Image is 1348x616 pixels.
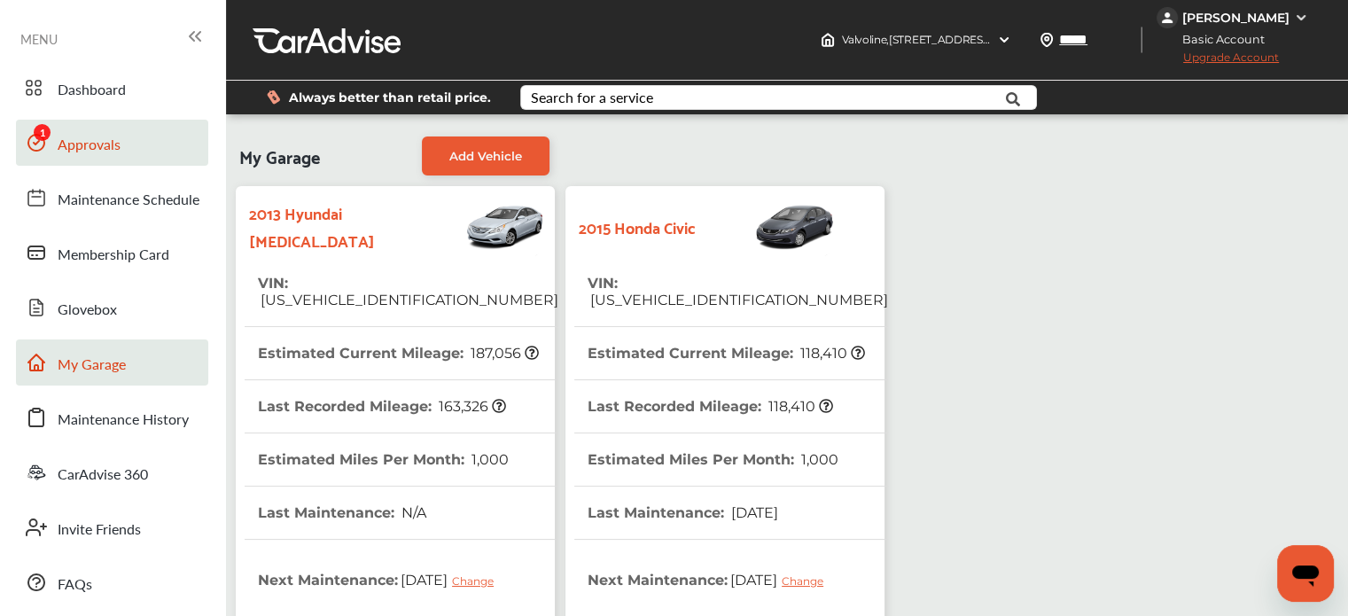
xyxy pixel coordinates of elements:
[1182,10,1290,26] div: [PERSON_NAME]
[1141,27,1142,53] img: header-divider.bc55588e.svg
[20,32,58,46] span: MENU
[1040,33,1054,47] img: location_vector.a44bc228.svg
[258,257,558,326] th: VIN :
[58,409,189,432] span: Maintenance History
[588,380,833,433] th: Last Recorded Mileage :
[588,433,838,486] th: Estimated Miles Per Month :
[997,33,1011,47] img: header-down-arrow.9dd2ce7d.svg
[16,559,208,605] a: FAQs
[16,285,208,331] a: Glovebox
[821,33,835,47] img: header-home-logo.8d720a4f.svg
[436,398,506,415] span: 163,326
[531,90,653,105] div: Search for a service
[696,195,836,257] img: Vehicle
[239,136,320,175] span: My Garage
[58,244,169,267] span: Membership Card
[406,195,546,257] img: Vehicle
[249,199,406,253] strong: 2013 Hyundai [MEDICAL_DATA]
[842,33,1204,46] span: Valvoline , [STREET_ADDRESS][PERSON_NAME] Elizabethtown , KY 42701
[58,354,126,377] span: My Garage
[422,136,549,175] a: Add Vehicle
[399,504,426,521] span: N/A
[16,394,208,441] a: Maintenance History
[588,487,778,539] th: Last Maintenance :
[267,90,280,105] img: dollor_label_vector.a70140d1.svg
[799,451,838,468] span: 1,000
[588,292,888,308] span: [US_VEHICLE_IDENTIFICATION_NUMBER]
[16,339,208,386] a: My Garage
[289,91,491,104] span: Always better than retail price.
[58,189,199,212] span: Maintenance Schedule
[766,398,833,415] span: 118,410
[58,134,121,157] span: Approvals
[16,65,208,111] a: Dashboard
[469,451,509,468] span: 1,000
[1157,7,1178,28] img: jVpblrzwTbfkPYzPPzSLxeg0AAAAASUVORK5CYII=
[452,574,503,588] div: Change
[1277,545,1334,602] iframe: Button to launch messaging window
[58,464,148,487] span: CarAdvise 360
[58,519,141,542] span: Invite Friends
[588,257,888,326] th: VIN :
[449,149,522,163] span: Add Vehicle
[58,79,126,102] span: Dashboard
[1157,51,1279,73] span: Upgrade Account
[58,573,92,597] span: FAQs
[16,230,208,276] a: Membership Card
[398,558,507,602] span: [DATE]
[16,120,208,166] a: Approvals
[58,299,117,322] span: Glovebox
[729,504,778,521] span: [DATE]
[16,449,208,495] a: CarAdvise 360
[258,433,509,486] th: Estimated Miles Per Month :
[468,345,539,362] span: 187,056
[258,380,506,433] th: Last Recorded Mileage :
[579,213,696,240] strong: 2015 Honda Civic
[798,345,865,362] span: 118,410
[16,504,208,550] a: Invite Friends
[258,487,426,539] th: Last Maintenance :
[258,327,539,379] th: Estimated Current Mileage :
[728,558,837,602] span: [DATE]
[1158,30,1278,49] span: Basic Account
[782,574,832,588] div: Change
[16,175,208,221] a: Maintenance Schedule
[588,327,865,379] th: Estimated Current Mileage :
[1294,11,1308,25] img: WGsFRI8htEPBVLJbROoPRyZpYNWhNONpIPPETTm6eUC0GeLEiAAAAAElFTkSuQmCC
[258,292,558,308] span: [US_VEHICLE_IDENTIFICATION_NUMBER]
